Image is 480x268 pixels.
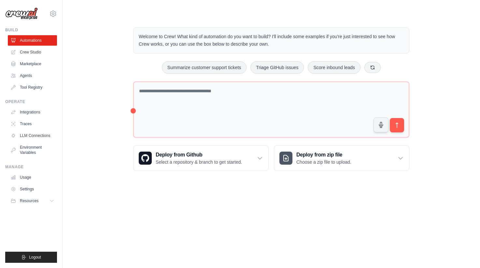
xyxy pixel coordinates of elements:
[139,33,404,48] p: Welcome to Crew! What kind of automation do you want to build? I'll include some examples if you'...
[8,107,57,117] a: Integrations
[308,61,360,74] button: Score inbound leads
[5,252,57,263] button: Logout
[8,184,57,194] a: Settings
[8,70,57,81] a: Agents
[5,7,38,20] img: Logo
[20,198,38,203] span: Resources
[8,142,57,158] a: Environment Variables
[8,59,57,69] a: Marketplace
[5,164,57,170] div: Manage
[296,159,351,165] p: Choose a zip file to upload.
[8,196,57,206] button: Resources
[29,255,41,260] span: Logout
[8,119,57,129] a: Traces
[8,35,57,46] a: Automations
[296,151,351,159] h3: Deploy from zip file
[156,159,242,165] p: Select a repository & branch to get started.
[8,172,57,183] a: Usage
[162,61,247,74] button: Summarize customer support tickets
[8,82,57,93] a: Tool Registry
[8,130,57,141] a: LLM Connections
[5,99,57,104] div: Operate
[5,27,57,33] div: Build
[250,61,304,74] button: Triage GitHub issues
[8,47,57,57] a: Crew Studio
[156,151,242,159] h3: Deploy from Github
